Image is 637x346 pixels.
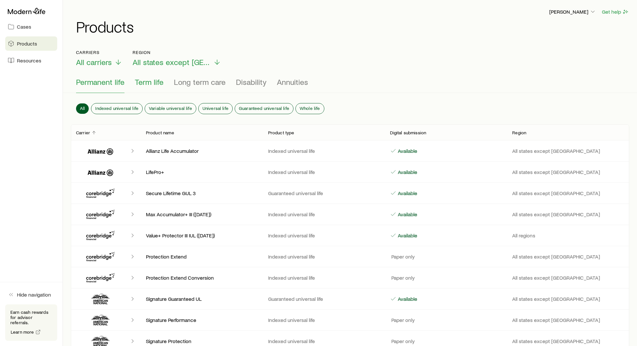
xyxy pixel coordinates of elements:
[268,169,380,175] p: Indexed universal life
[512,317,624,323] p: All states except [GEOGRAPHIC_DATA]
[146,253,258,260] p: Protection Extend
[11,330,34,334] span: Learn more
[146,169,258,175] p: LifePro+
[390,338,415,344] p: Paper only
[396,169,417,175] p: Available
[300,106,320,111] span: Whole life
[549,8,596,16] button: [PERSON_NAME]
[396,211,417,218] p: Available
[146,274,258,281] p: Protection Extend Conversion
[268,190,380,196] p: Guaranteed universal life
[512,148,624,154] p: All states except [GEOGRAPHIC_DATA]
[149,106,192,111] span: Variable universal life
[76,130,90,135] p: Carrier
[268,148,380,154] p: Indexed universal life
[17,57,41,64] span: Resources
[512,190,624,196] p: All states except [GEOGRAPHIC_DATA]
[146,148,258,154] p: Allianz Life Accumulator
[236,77,266,86] span: Disability
[146,211,258,218] p: Max Accumulator+ III ([DATE])
[239,106,289,111] span: Guaranteed universal life
[268,253,380,260] p: Indexed universal life
[268,211,380,218] p: Indexed universal life
[512,130,526,135] p: Region
[80,106,85,111] span: All
[76,58,112,67] span: All carriers
[268,130,294,135] p: Product type
[146,296,258,302] p: Signature Guaranteed UL
[91,103,142,114] button: Indexed universal life
[5,287,57,302] button: Hide navigation
[95,106,138,111] span: Indexed universal life
[235,103,293,114] button: Guaranteed universal life
[5,36,57,51] a: Products
[390,130,426,135] p: Digital submission
[133,58,211,67] span: All states except [GEOGRAPHIC_DATA]
[512,211,624,218] p: All states except [GEOGRAPHIC_DATA]
[396,148,417,154] p: Available
[17,40,37,47] span: Products
[268,296,380,302] p: Guaranteed universal life
[512,232,624,239] p: All regions
[146,317,258,323] p: Signature Performance
[146,338,258,344] p: Signature Protection
[199,103,232,114] button: Universal life
[390,317,415,323] p: Paper only
[390,253,415,260] p: Paper only
[76,19,629,34] h1: Products
[549,8,596,15] p: [PERSON_NAME]
[512,169,624,175] p: All states except [GEOGRAPHIC_DATA]
[396,232,417,239] p: Available
[135,77,163,86] span: Term life
[5,20,57,34] a: Cases
[76,77,624,93] div: Product types
[133,50,221,67] button: RegionAll states except [GEOGRAPHIC_DATA]
[133,50,221,55] p: Region
[512,296,624,302] p: All states except [GEOGRAPHIC_DATA]
[512,253,624,260] p: All states except [GEOGRAPHIC_DATA]
[76,50,122,67] button: CarriersAll carriers
[174,77,226,86] span: Long term care
[10,310,52,325] p: Earn cash rewards for advisor referrals.
[145,103,196,114] button: Variable universal life
[277,77,308,86] span: Annuities
[390,274,415,281] p: Paper only
[602,8,629,16] button: Get help
[17,291,51,298] span: Hide navigation
[396,296,417,302] p: Available
[17,23,31,30] span: Cases
[76,103,89,114] button: All
[512,338,624,344] p: All states except [GEOGRAPHIC_DATA]
[268,338,380,344] p: Indexed universal life
[5,53,57,68] a: Resources
[146,232,258,239] p: Value+ Protector III IUL ([DATE])
[268,232,380,239] p: Indexed universal life
[202,106,228,111] span: Universal life
[146,190,258,196] p: Secure Lifetime GUL 3
[76,77,124,86] span: Permanent life
[268,274,380,281] p: Indexed universal life
[268,317,380,323] p: Indexed universal life
[296,103,324,114] button: Whole life
[146,130,174,135] p: Product name
[5,304,57,341] div: Earn cash rewards for advisor referrals.Learn more
[512,274,624,281] p: All states except [GEOGRAPHIC_DATA]
[76,50,122,55] p: Carriers
[396,190,417,196] p: Available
